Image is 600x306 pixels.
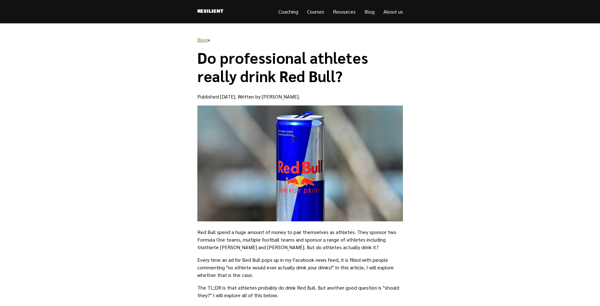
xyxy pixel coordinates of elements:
[383,8,403,15] a: About us
[197,8,224,16] a: Resilient
[197,228,403,251] p: Red Bull spend a huge amount of money to pair themselves as athletes. They sponsor two Formula On...
[364,8,375,15] a: Blog
[197,256,403,279] p: Every time an ad for Bed Bull pops up in my Facebook news feed, it is filled with people commenti...
[197,93,403,100] p: Published [DATE]. Written by [PERSON_NAME].
[333,8,356,15] a: Resources
[197,36,207,43] a: Blog
[197,36,403,44] p: »
[197,284,403,299] p: The TL;DR is that athletes probably do drink Red Bull. But another good question is "should they?...
[197,49,403,85] h1: Do professional athletes really drink Red Bull?
[197,105,403,221] img: Can of Red Bull
[307,8,324,15] a: Courses
[278,8,298,15] a: Coaching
